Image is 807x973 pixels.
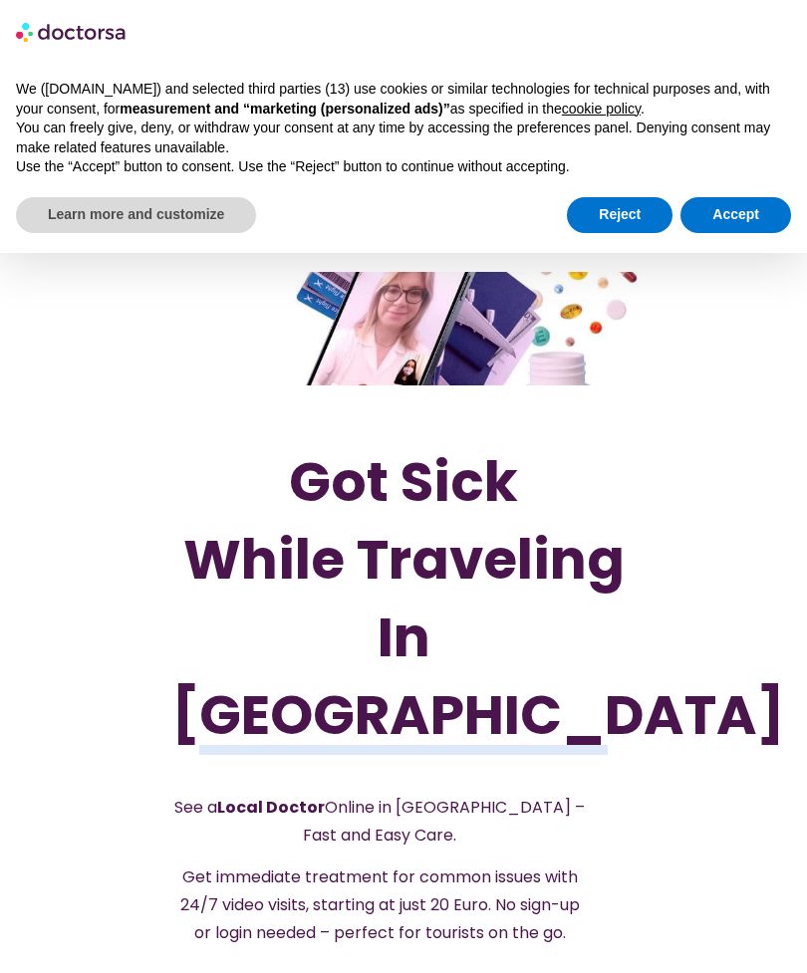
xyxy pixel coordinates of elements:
[171,443,637,754] h1: Got Sick While Traveling In [GEOGRAPHIC_DATA]?
[174,796,585,847] span: See a Online in [GEOGRAPHIC_DATA] – Fast and Easy Care.
[16,16,128,48] img: logo
[16,119,791,157] p: You can freely give, deny, or withdraw your consent at any time by accessing the preferences pane...
[562,101,641,117] a: cookie policy
[567,197,672,233] button: Reject
[680,197,791,233] button: Accept
[16,157,791,177] p: Use the “Accept” button to consent. Use the “Reject” button to continue without accepting.
[180,865,580,944] span: Get immediate treatment for common issues with 24/7 video visits, starting at just 20 Euro. No si...
[16,80,791,119] p: We ([DOMAIN_NAME]) and selected third parties (13) use cookies or similar technologies for techni...
[217,796,325,819] strong: Local Doctor
[16,197,256,233] button: Learn more and customize
[120,101,449,117] strong: measurement and “marketing (personalized ads)”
